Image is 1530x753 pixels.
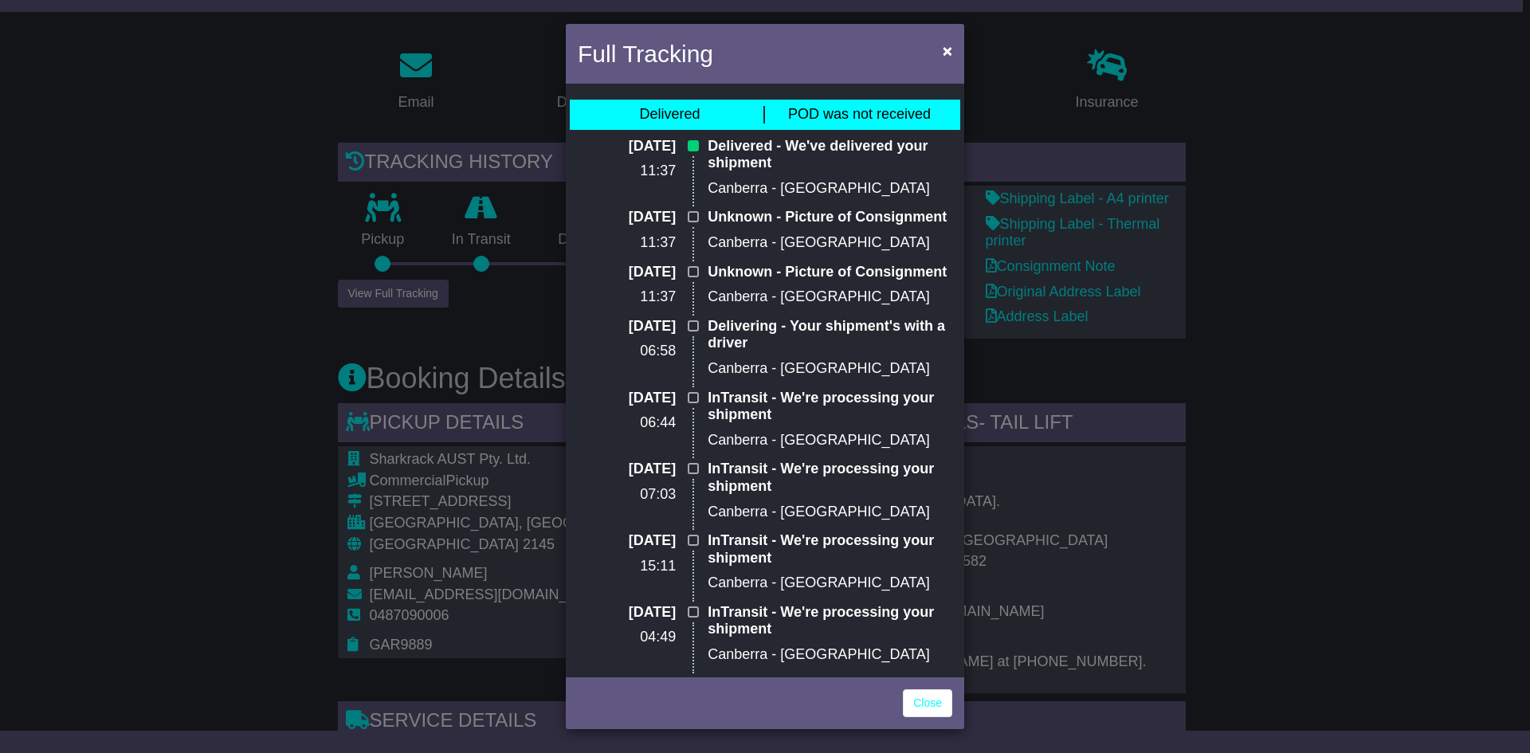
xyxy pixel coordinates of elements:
[578,414,676,432] p: 06:44
[943,41,952,60] span: ×
[708,138,952,172] p: Delivered - We've delivered your shipment
[578,163,676,180] p: 11:37
[708,432,952,449] p: Canberra - [GEOGRAPHIC_DATA]
[708,461,952,495] p: InTransit - We're processing your shipment
[578,234,676,252] p: 11:37
[708,390,952,424] p: InTransit - We're processing your shipment
[788,106,931,122] span: POD was not received
[578,138,676,155] p: [DATE]
[708,209,952,226] p: Unknown - Picture of Consignment
[708,504,952,521] p: Canberra - [GEOGRAPHIC_DATA]
[578,486,676,504] p: 07:03
[578,461,676,478] p: [DATE]
[578,209,676,226] p: [DATE]
[578,264,676,281] p: [DATE]
[578,36,713,72] h4: Full Tracking
[708,234,952,252] p: Canberra - [GEOGRAPHIC_DATA]
[578,343,676,360] p: 06:58
[708,264,952,281] p: Unknown - Picture of Consignment
[578,604,676,622] p: [DATE]
[935,34,960,67] button: Close
[578,629,676,646] p: 04:49
[708,288,952,306] p: Canberra - [GEOGRAPHIC_DATA]
[708,318,952,352] p: Delivering - Your shipment's with a driver
[578,318,676,335] p: [DATE]
[708,360,952,378] p: Canberra - [GEOGRAPHIC_DATA]
[639,106,700,124] div: Delivered
[708,180,952,198] p: Canberra - [GEOGRAPHIC_DATA]
[708,646,952,664] p: Canberra - [GEOGRAPHIC_DATA]
[708,604,952,638] p: InTransit - We're processing your shipment
[903,689,952,717] a: Close
[578,390,676,407] p: [DATE]
[578,558,676,575] p: 15:11
[708,532,952,567] p: InTransit - We're processing your shipment
[578,532,676,550] p: [DATE]
[708,575,952,592] p: Canberra - [GEOGRAPHIC_DATA]
[578,288,676,306] p: 11:37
